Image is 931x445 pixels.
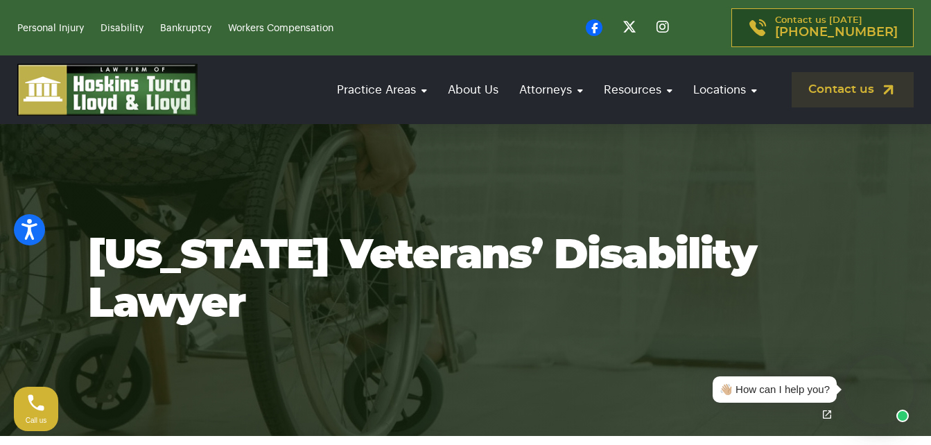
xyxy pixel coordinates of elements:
span: [PHONE_NUMBER] [775,26,898,40]
img: logo [17,64,198,116]
p: Contact us [DATE] [775,16,898,40]
a: Locations [686,70,764,110]
a: About Us [441,70,505,110]
a: Open chat [812,400,842,429]
a: Resources [597,70,679,110]
a: Attorneys [512,70,590,110]
a: Practice Areas [330,70,434,110]
a: Contact us [DATE][PHONE_NUMBER] [731,8,914,47]
a: Workers Compensation [228,24,333,33]
span: Call us [26,417,47,424]
a: Disability [101,24,143,33]
h1: [US_STATE] Veterans’ Disability Lawyer [88,232,844,329]
a: Contact us [792,72,914,107]
a: Personal Injury [17,24,84,33]
div: 👋🏼 How can I help you? [720,382,830,398]
a: Bankruptcy [160,24,211,33]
